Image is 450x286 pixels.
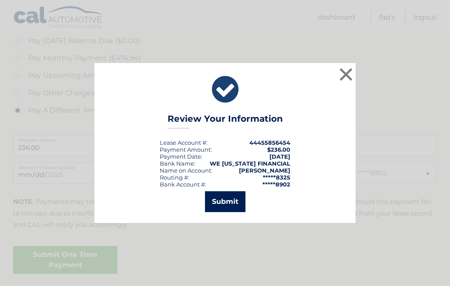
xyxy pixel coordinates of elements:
div: Bank Name: [160,160,195,167]
div: Routing #: [160,174,189,181]
button: × [337,66,355,83]
span: $236.00 [267,146,290,153]
div: Bank Account #: [160,181,206,188]
div: Payment Amount: [160,146,212,153]
div: : [160,153,202,160]
strong: WE [US_STATE] FINANCIAL [210,160,290,167]
span: Payment Date [160,153,201,160]
h3: Review Your Information [168,113,283,129]
strong: [PERSON_NAME] [239,167,290,174]
span: [DATE] [269,153,290,160]
div: Lease Account #: [160,139,208,146]
button: Submit [205,191,245,212]
strong: 44455856454 [249,139,290,146]
div: Name on Account: [160,167,212,174]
